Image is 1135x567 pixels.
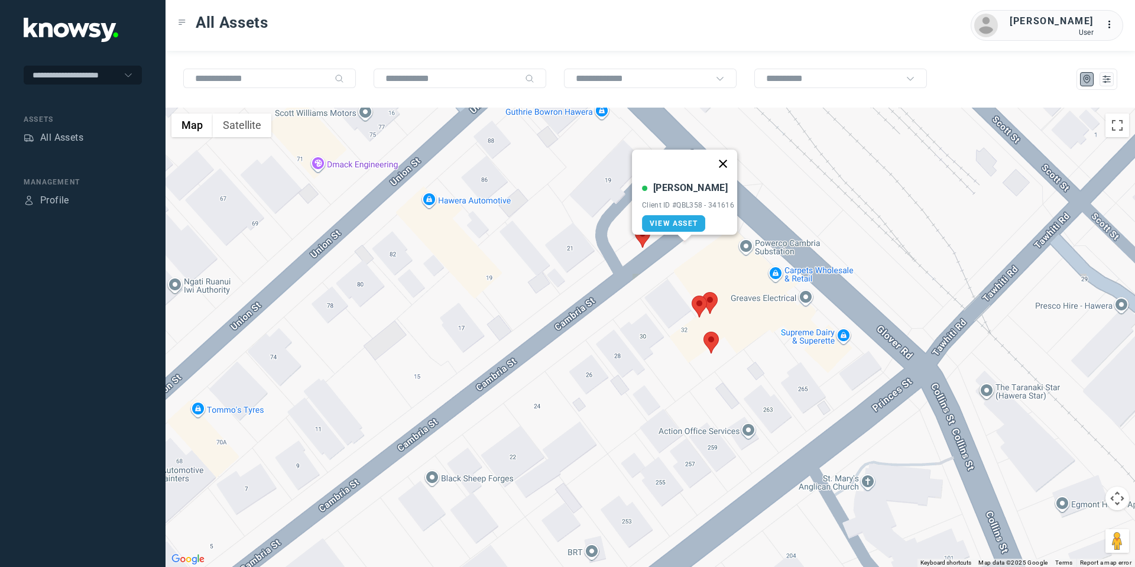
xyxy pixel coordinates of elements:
[1055,559,1073,566] a: Terms (opens in new tab)
[650,219,698,228] span: View Asset
[1105,114,1129,137] button: Toggle fullscreen view
[40,193,69,208] div: Profile
[920,559,971,567] button: Keyboard shortcuts
[178,18,186,27] div: Toggle Menu
[1105,487,1129,510] button: Map camera controls
[1101,74,1112,85] div: List
[24,177,142,187] div: Management
[1010,28,1094,37] div: User
[978,559,1048,566] span: Map data ©2025 Google
[168,552,207,567] img: Google
[1105,18,1120,34] div: :
[974,14,998,37] img: avatar.png
[642,215,705,232] a: View Asset
[642,201,734,209] div: Client ID #QBL358 - 341616
[1080,559,1131,566] a: Report a map error
[1106,20,1118,29] tspan: ...
[24,131,83,145] a: AssetsAll Assets
[335,74,344,83] div: Search
[24,114,142,125] div: Assets
[653,181,728,195] div: [PERSON_NAME]
[525,74,534,83] div: Search
[24,193,69,208] a: ProfileProfile
[1105,529,1129,553] button: Drag Pegman onto the map to open Street View
[168,552,207,567] a: Open this area in Google Maps (opens a new window)
[1082,74,1092,85] div: Map
[1105,18,1120,32] div: :
[213,114,271,137] button: Show satellite imagery
[171,114,213,137] button: Show street map
[24,132,34,143] div: Assets
[1010,14,1094,28] div: [PERSON_NAME]
[24,195,34,206] div: Profile
[40,131,83,145] div: All Assets
[24,18,118,42] img: Application Logo
[709,150,737,178] button: Close
[196,12,268,33] span: All Assets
